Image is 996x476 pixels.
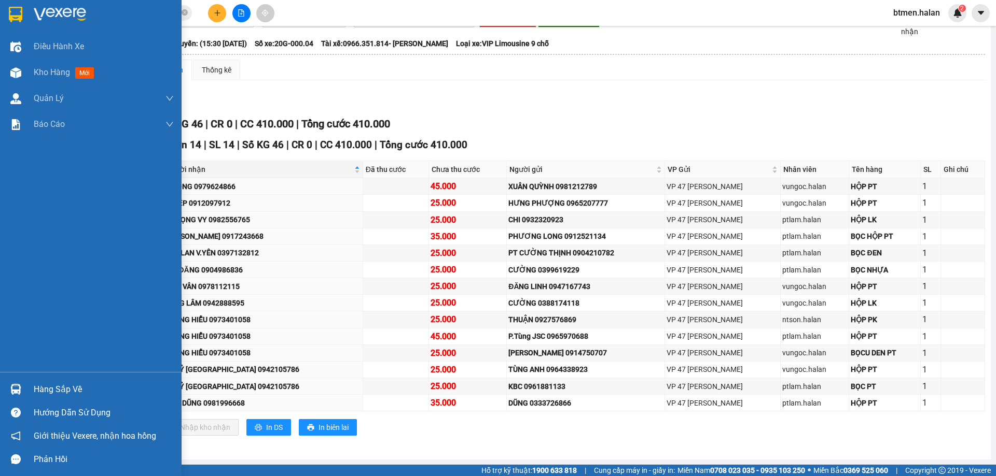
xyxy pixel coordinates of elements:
[165,347,361,358] div: QUANG HIỂU 0973401058
[885,6,948,19] span: btmen.halan
[315,139,317,151] span: |
[205,118,208,130] span: |
[508,381,663,392] div: KBC 0961881133
[782,247,848,258] div: ptlam.halan
[594,465,675,476] span: Cung cấp máy in - giấy in:
[9,7,22,22] img: logo-vxr
[508,364,663,375] div: TÙNG ANH 0964338923
[665,295,780,311] td: VP 47 Trần Khát Chân
[160,419,239,436] button: downloadNhập kho nhận
[165,364,361,375] div: THUỶ [GEOGRAPHIC_DATA] 0942105786
[665,212,780,228] td: VP 47 Trần Khát Chân
[508,297,663,309] div: CƯỜNG 0388174118
[922,230,939,243] div: 1
[782,381,848,392] div: ptlam.halan
[246,419,291,436] button: printerIn DS
[165,94,174,103] span: down
[782,347,848,358] div: vungoc.halan
[431,296,505,309] div: 25.000
[34,382,174,397] div: Hàng sắp về
[922,330,939,343] div: 1
[165,264,361,276] div: HẢI ĐĂNG 0904986836
[922,313,939,326] div: 1
[667,281,778,292] div: VP 47 [PERSON_NAME]
[851,214,918,225] div: HỘP LK
[10,119,21,130] img: solution-icon
[922,363,939,376] div: 1
[166,164,352,175] span: Người nhận
[97,25,434,38] li: 271 - [PERSON_NAME] - [GEOGRAPHIC_DATA] - [GEOGRAPHIC_DATA]
[782,264,848,276] div: ptlam.halan
[508,314,663,325] div: THUẬN 0927576869
[665,378,780,395] td: VP 47 Trần Khát Chân
[667,197,778,209] div: VP 47 [PERSON_NAME]
[456,38,549,49] span: Loại xe: VIP Limousine 9 chỗ
[214,9,221,17] span: plus
[160,118,203,130] span: Số KG 46
[10,93,21,104] img: warehouse-icon
[976,8,986,18] span: caret-down
[431,263,505,276] div: 25.000
[431,280,505,293] div: 25.000
[363,161,429,178] th: Đã thu cước
[851,197,918,209] div: HỘP PT
[851,247,918,258] div: BỌC ĐEN
[168,139,201,151] span: Đơn 14
[202,64,231,76] div: Thống kê
[232,4,251,22] button: file-add
[851,347,918,358] div: BỌCU DEN PT
[431,396,505,409] div: 35.000
[256,4,274,22] button: aim
[431,380,505,393] div: 25.000
[782,297,848,309] div: vungoc.halan
[34,118,65,131] span: Báo cáo
[851,314,918,325] div: HỘP PK
[665,328,780,345] td: VP 47 Trần Khát Chân
[668,164,769,175] span: VP Gửi
[165,197,361,209] div: A TIỆP 0912097912
[532,466,577,474] strong: 1900 633 818
[34,40,84,53] span: Điều hành xe
[922,396,939,409] div: 1
[782,330,848,342] div: ptlam.halan
[211,118,232,130] span: CR 0
[667,214,778,225] div: VP 47 [PERSON_NAME]
[11,454,21,464] span: message
[319,422,349,433] span: In biên lai
[266,422,283,433] span: In DS
[508,330,663,342] div: P.Tùng JSC 0965970688
[849,161,920,178] th: Tên hàng
[665,311,780,328] td: VP 47 Trần Khát Chân
[508,181,663,192] div: XUÂN QUỲNH 0981212789
[896,465,897,476] span: |
[508,197,663,209] div: HƯNG PHƯỢNG 0965207777
[667,230,778,242] div: VP 47 [PERSON_NAME]
[808,468,811,472] span: ⚪️
[667,297,778,309] div: VP 47 [PERSON_NAME]
[431,230,505,243] div: 35.000
[953,8,962,18] img: icon-new-feature
[209,139,234,151] span: SL 14
[922,380,939,393] div: 1
[431,196,505,209] div: 25.000
[508,230,663,242] div: PHƯƠNG LONG 0912521134
[307,424,314,432] span: printer
[34,429,156,442] span: Giới thiệu Vexere, nhận hoa hồng
[813,465,888,476] span: Miền Bắc
[34,452,174,467] div: Phản hồi
[922,296,939,309] div: 1
[941,161,985,178] th: Ghi chú
[851,264,918,276] div: BỌC NHỰA
[922,347,939,359] div: 1
[508,214,663,225] div: CHI 0932320923
[11,431,21,441] span: notification
[204,139,206,151] span: |
[665,178,780,195] td: VP 47 Trần Khát Chân
[922,280,939,293] div: 1
[429,161,507,178] th: Chưa thu cước
[851,297,918,309] div: HỘP LK
[13,13,91,65] img: logo.jpg
[10,67,21,78] img: warehouse-icon
[165,247,361,258] div: DUY LAN V.YÊN 0397132812
[165,214,361,225] div: A TRỌNG VY 0982556765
